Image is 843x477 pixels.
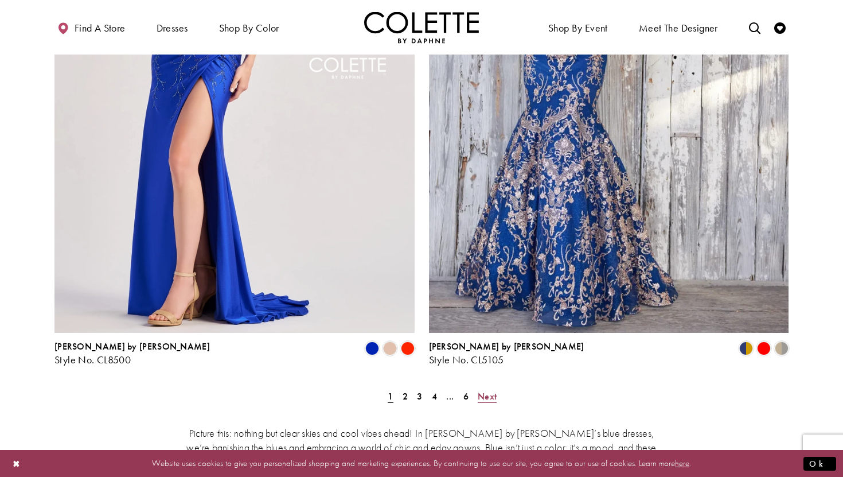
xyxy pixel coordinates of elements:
[154,11,191,43] span: Dresses
[364,11,479,43] img: Colette by Daphne
[803,456,836,471] button: Submit Dialog
[429,353,504,366] span: Style No. CL5105
[54,353,131,366] span: Style No. CL8500
[771,11,789,43] a: Check Wishlist
[383,342,397,355] i: Champagne
[403,390,408,402] span: 2
[364,11,479,43] a: Visit Home Page
[775,342,789,355] i: Gold/Pewter
[463,390,469,402] span: 6
[545,11,611,43] span: Shop By Event
[417,390,422,402] span: 3
[474,388,500,405] a: Next Page
[548,22,608,34] span: Shop By Event
[443,388,457,405] a: ...
[746,11,763,43] a: Toggle search
[675,457,689,469] a: here
[429,342,584,366] div: Colette by Daphne Style No. CL5105
[413,388,426,405] a: Page 3
[388,390,393,402] span: 1
[216,11,282,43] span: Shop by color
[739,342,753,355] i: Navy Blue/Gold
[432,390,437,402] span: 4
[75,22,126,34] span: Find a store
[478,390,497,402] span: Next
[384,388,396,405] span: Current Page
[460,388,472,405] a: Page 6
[639,22,718,34] span: Meet the designer
[54,340,210,352] span: [PERSON_NAME] by [PERSON_NAME]
[54,11,128,43] a: Find a store
[83,456,760,471] p: Website uses cookies to give you personalized shopping and marketing experiences. By continuing t...
[401,342,415,355] i: Scarlet
[54,342,210,366] div: Colette by Daphne Style No. CL8500
[399,388,411,405] a: Page 2
[7,453,26,474] button: Close Dialog
[219,22,279,34] span: Shop by color
[428,388,440,405] a: Page 4
[636,11,721,43] a: Meet the designer
[757,342,771,355] i: Red
[446,390,454,402] span: ...
[365,342,379,355] i: Royal Blue
[429,340,584,352] span: [PERSON_NAME] by [PERSON_NAME]
[157,22,188,34] span: Dresses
